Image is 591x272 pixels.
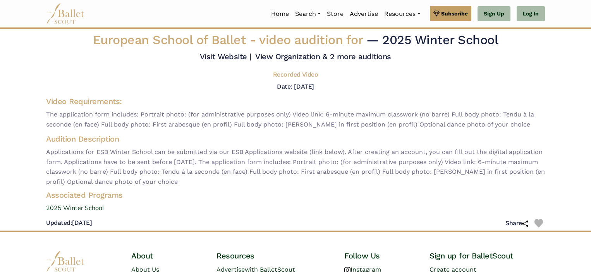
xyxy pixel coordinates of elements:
[93,33,366,47] span: European School of Ballet -
[255,52,391,61] a: View Organization & 2 more auditions
[40,190,551,200] h4: Associated Programs
[324,6,347,22] a: Store
[259,33,363,47] span: video audition for
[40,203,551,213] a: 2025 Winter School
[46,97,122,106] span: Video Requirements:
[347,6,381,22] a: Advertise
[268,6,292,22] a: Home
[505,219,528,228] h5: Share
[46,147,545,186] span: Applications for ESB Winter School can be submitted via our ESB Applications website (link below)...
[200,52,251,61] a: Visit Website |
[441,9,468,18] span: Subscribe
[46,134,545,144] h4: Audition Description
[277,83,314,90] h5: Date: [DATE]
[292,6,324,22] a: Search
[430,6,471,21] a: Subscribe
[366,33,498,47] span: — 2025 Winter School
[46,219,92,227] h5: [DATE]
[344,251,417,261] h4: Follow Us
[517,6,545,22] a: Log In
[430,251,545,261] h4: Sign up for BalletScout
[433,9,440,18] img: gem.svg
[381,6,423,22] a: Resources
[46,219,72,226] span: Updated:
[478,6,510,22] a: Sign Up
[131,251,204,261] h4: About
[46,251,85,272] img: logo
[216,251,332,261] h4: Resources
[46,109,545,129] span: The application form includes: Portrait photo: (for administrative purposes only) Video link: 6-m...
[273,71,318,79] h5: Recorded Video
